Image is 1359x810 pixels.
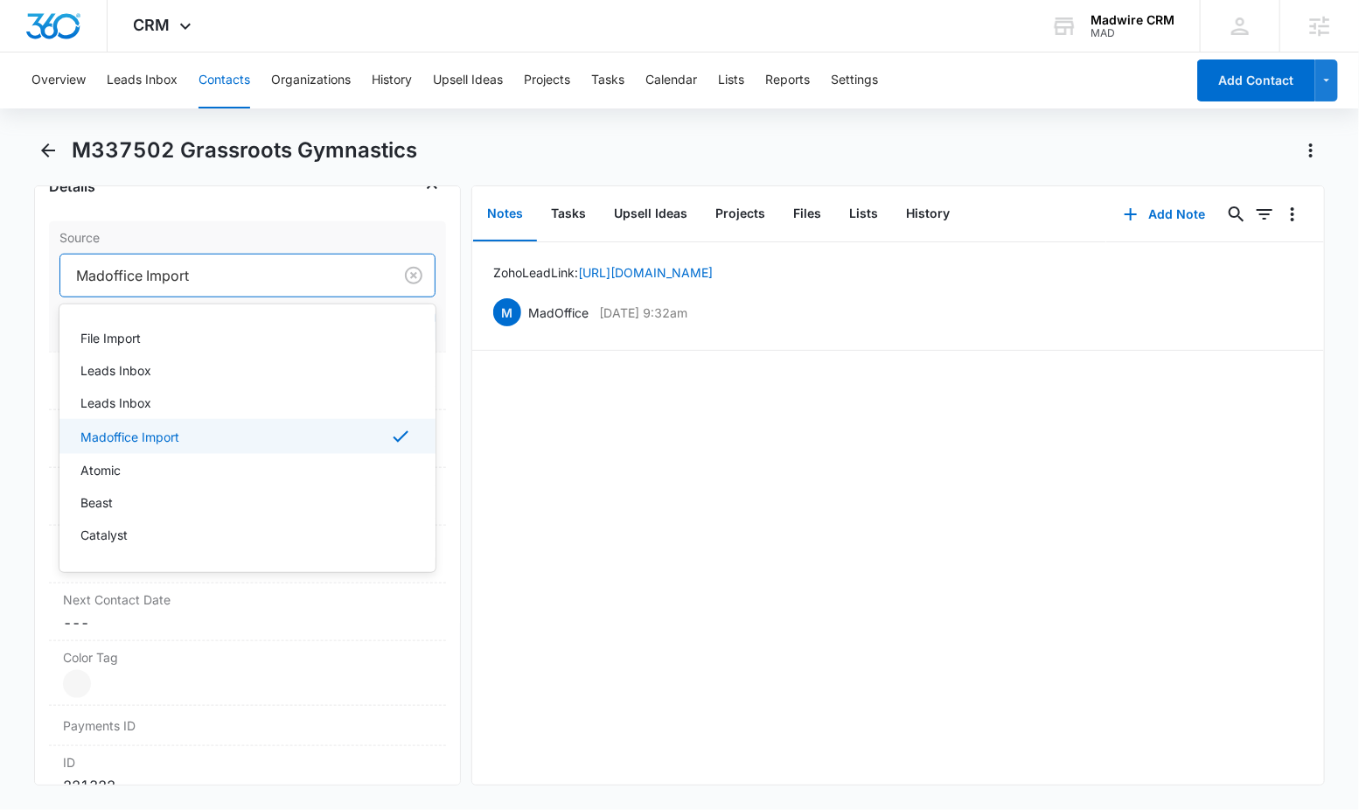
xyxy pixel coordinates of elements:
[1197,59,1315,101] button: Add Contact
[63,775,432,796] dd: 221322
[59,228,436,247] label: Source
[591,52,624,108] button: Tasks
[63,648,432,667] label: Color Tag
[645,52,697,108] button: Calendar
[1297,136,1325,164] button: Actions
[49,746,446,804] div: ID221322
[718,52,744,108] button: Lists
[1223,200,1251,228] button: Search...
[63,716,156,735] dt: Payments ID
[80,329,141,347] p: File Import
[80,493,113,512] p: Beast
[72,137,417,164] h1: M337502 Grassroots Gymnastics
[80,428,179,446] p: Madoffice Import
[600,187,701,241] button: Upsell Ideas
[473,187,537,241] button: Notes
[1279,200,1307,228] button: Overflow Menu
[107,52,178,108] button: Leads Inbox
[63,590,432,609] label: Next Contact Date
[49,583,446,641] div: Next Contact Date---
[31,52,86,108] button: Overview
[134,16,171,34] span: CRM
[1091,27,1174,39] div: account id
[49,706,446,746] div: Payments ID
[779,187,835,241] button: Files
[578,265,713,280] a: [URL][DOMAIN_NAME]
[49,353,446,410] div: Contact TypeNone
[49,410,446,468] div: Contact StatusNone
[892,187,964,241] button: History
[63,753,432,772] dt: ID
[49,641,446,706] div: Color Tag
[1251,200,1279,228] button: Filters
[537,187,600,241] button: Tasks
[34,136,61,164] button: Back
[493,263,713,282] p: Zoho Lead Link:
[49,526,446,583] div: Tags---
[701,187,779,241] button: Projects
[493,298,521,326] span: M
[63,612,432,633] dd: ---
[80,394,151,412] p: Leads Inbox
[80,526,128,544] p: Catalyst
[418,172,446,200] button: Close
[835,187,892,241] button: Lists
[271,52,351,108] button: Organizations
[765,52,810,108] button: Reports
[80,361,151,380] p: Leads Inbox
[831,52,878,108] button: Settings
[528,304,589,322] p: MadOffice
[599,304,687,322] p: [DATE] 9:32am
[49,176,95,197] h4: Details
[524,52,570,108] button: Projects
[49,468,446,526] div: Assigned To---
[372,52,412,108] button: History
[400,262,428,290] button: Clear
[199,52,250,108] button: Contacts
[1091,13,1174,27] div: account name
[433,52,503,108] button: Upsell Ideas
[80,461,121,479] p: Atomic
[1106,193,1223,235] button: Add Note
